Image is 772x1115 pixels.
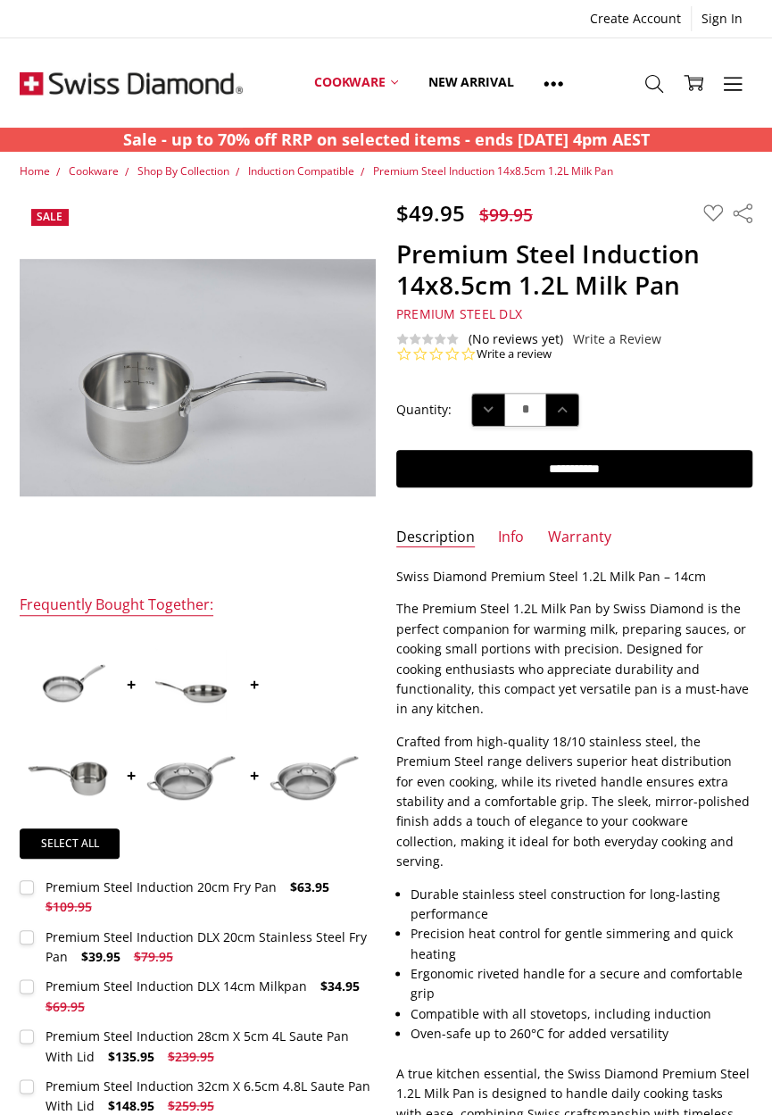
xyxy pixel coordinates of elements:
[46,1078,370,1114] div: Premium Steel Induction 32cm X 6.5cm 4.8L Saute Pan With Lid
[413,43,528,122] a: New arrival
[23,653,112,713] img: Premium Steel Induction 20cm Fry Pan
[479,203,533,227] span: $99.95
[20,595,213,616] div: Frequently Bought Together:
[372,163,612,179] a: Premium Steel Induction 14x8.5cm 1.2L Milk Pan
[146,745,236,805] img: Premium Steel Induction 28cm X 5cm 4L Saute Pan With Lid
[396,305,522,322] span: Premium Steel DLX
[396,238,752,301] h1: Premium Steel Induction 14x8.5cm 1.2L Milk Pan
[46,998,85,1015] span: $69.95
[168,1048,214,1065] span: $239.95
[396,400,452,420] label: Quantity:
[137,163,229,179] a: Shop By Collection
[411,885,752,925] li: Durable stainless steel construction for long-lasting performance
[146,639,236,728] img: Premium Steel DLX - 8" (20cm) Stainless Steel Fry Pan | Swiss Diamond
[37,209,62,224] span: Sale
[580,6,691,31] a: Create Account
[411,924,752,964] li: Precision heat control for gentle simmering and quick heating
[547,528,610,548] a: Warranty
[248,163,353,179] a: Induction Compatible
[477,346,552,362] a: Write a review
[46,878,277,895] div: Premium Steel Induction 20cm Fry Pan
[320,978,360,994] span: $34.95
[46,1028,349,1064] div: Premium Steel Induction 28cm X 5cm 4L Saute Pan With Lid
[81,948,120,965] span: $39.95
[46,928,367,965] div: Premium Steel Induction DLX 20cm Stainless Steel Fry Pan
[69,163,119,179] a: Cookware
[396,528,475,548] a: Description
[498,528,524,548] a: Info
[134,948,173,965] span: $79.95
[46,978,307,994] div: Premium Steel Induction DLX 14cm Milkpan
[411,1024,752,1044] li: Oven-safe up to 260°C for added versatility
[20,828,120,859] a: Select all
[290,878,329,895] span: $63.95
[396,567,752,587] p: Swiss Diamond Premium Steel 1.2L Milk Pan – 14cm
[168,1097,214,1114] span: $259.95
[108,1097,154,1114] span: $148.95
[396,732,752,872] p: Crafted from high-quality 18/10 stainless steel, the Premium Steel range delivers superior heat d...
[299,43,413,122] a: Cookware
[270,745,359,805] img: Premium Steel Induction 32cm X 6.5cm 4.8L Saute Pan With Lid
[528,43,578,123] a: Show All
[23,746,112,804] img: Premium Steel Induction DLX 14cm Milkpan
[411,1004,752,1024] li: Compatible with all stovetops, including induction
[411,964,752,1004] li: Ergonomic riveted handle for a secure and comfortable grip
[20,38,243,128] img: Free Shipping On Every Order
[692,6,752,31] a: Sign In
[396,599,752,719] p: The Premium Steel 1.2L Milk Pan by Swiss Diamond is the perfect companion for warming milk, prepa...
[469,332,563,346] span: (No reviews yet)
[108,1048,154,1065] span: $135.95
[20,163,50,179] a: Home
[396,198,465,228] span: $49.95
[123,129,650,150] strong: Sale - up to 70% off RRP on selected items - ends [DATE] 4pm AEST
[46,898,92,915] span: $109.95
[573,332,661,346] a: Write a Review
